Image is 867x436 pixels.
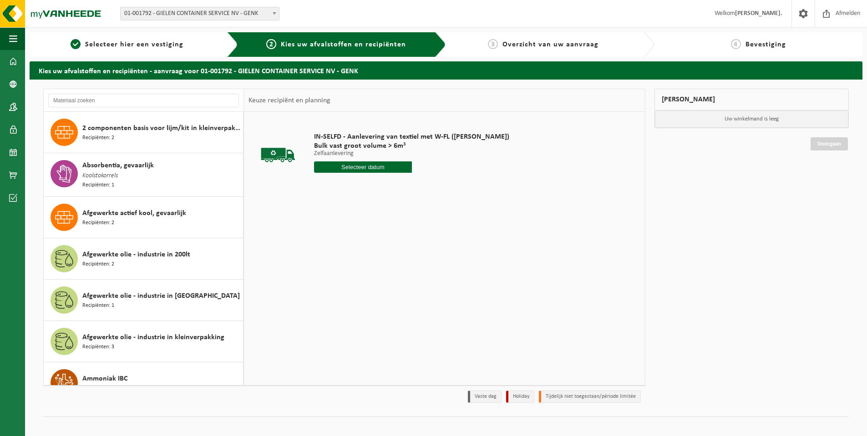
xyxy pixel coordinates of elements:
[82,208,186,219] span: Afgewerkte actief kool, gevaarlijk
[44,112,243,153] button: 2 componenten basis voor lijm/kit in kleinverpakking Recipiënten: 2
[34,39,220,50] a: 1Selecteer hier een vestiging
[120,7,279,20] span: 01-001792 - GIELEN CONTAINER SERVICE NV - GENK
[5,416,152,436] iframe: chat widget
[506,391,534,403] li: Holiday
[44,238,243,280] button: Afgewerkte olie - industrie in 200lt Recipiënten: 2
[735,10,782,17] strong: [PERSON_NAME].
[488,39,498,49] span: 3
[82,219,114,227] span: Recipiënten: 2
[314,150,509,157] p: Zelfaanlevering
[314,141,509,150] span: Bulk vast groot volume > 6m³
[811,137,848,150] a: Doorgaan
[82,301,114,310] span: Recipiënten: 1
[82,260,114,269] span: Recipiënten: 2
[121,7,279,20] span: 01-001792 - GIELEN CONTAINER SERVICE NV - GENK
[71,39,81,49] span: 1
[502,41,598,48] span: Overzicht van uw aanvraag
[266,39,276,49] span: 2
[82,384,114,393] span: Recipiënten: 1
[82,291,240,301] span: Afgewerkte olie - industrie in [GEOGRAPHIC_DATA]
[44,321,243,362] button: Afgewerkte olie - industrie in kleinverpakking Recipiënten: 3
[44,153,243,197] button: Absorbentia, gevaarlijk Koolstokorrels Recipiënten: 1
[82,373,127,384] span: Ammoniak IBC
[44,280,243,321] button: Afgewerkte olie - industrie in [GEOGRAPHIC_DATA] Recipiënten: 1
[82,181,114,190] span: Recipiënten: 1
[731,39,741,49] span: 4
[314,132,509,141] span: IN-SELFD - Aanlevering van textiel met W-FL ([PERSON_NAME])
[82,134,114,142] span: Recipiënten: 2
[539,391,641,403] li: Tijdelijk niet toegestaan/période limitée
[82,160,154,171] span: Absorbentia, gevaarlijk
[48,94,239,107] input: Materiaal zoeken
[82,249,190,260] span: Afgewerkte olie - industrie in 200lt
[82,171,118,181] span: Koolstokorrels
[82,123,241,134] span: 2 componenten basis voor lijm/kit in kleinverpakking
[244,89,335,112] div: Keuze recipiënt en planning
[654,89,849,110] div: [PERSON_NAME]
[44,362,243,404] button: Ammoniak IBC Recipiënten: 1
[655,110,849,128] p: Uw winkelmand is leeg
[314,161,412,173] input: Selecteer datum
[745,41,786,48] span: Bevestiging
[281,41,406,48] span: Kies uw afvalstoffen en recipiënten
[82,332,224,343] span: Afgewerkte olie - industrie in kleinverpakking
[82,343,114,351] span: Recipiënten: 3
[44,197,243,238] button: Afgewerkte actief kool, gevaarlijk Recipiënten: 2
[85,41,183,48] span: Selecteer hier een vestiging
[30,61,862,79] h2: Kies uw afvalstoffen en recipiënten - aanvraag voor 01-001792 - GIELEN CONTAINER SERVICE NV - GENK
[468,391,502,403] li: Vaste dag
